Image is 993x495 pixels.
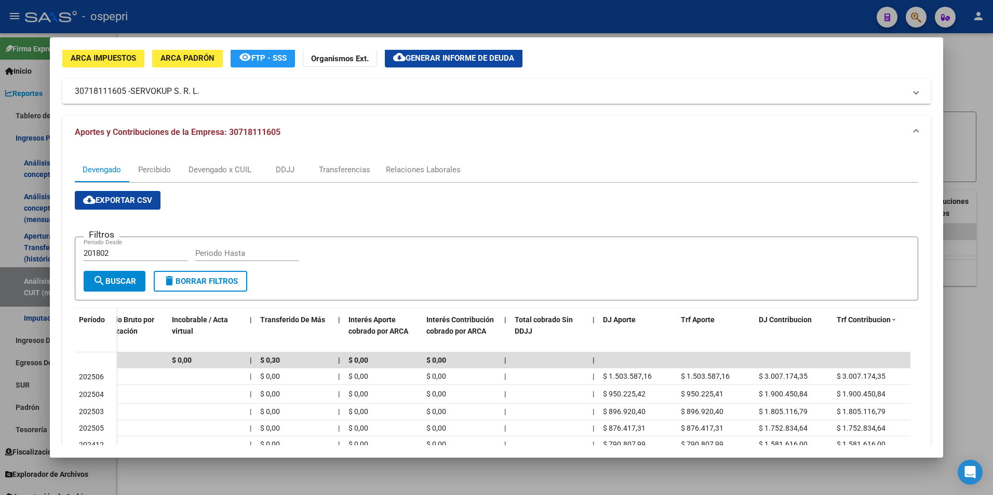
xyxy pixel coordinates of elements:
[154,271,247,292] button: Borrar Filtros
[163,277,238,286] span: Borrar Filtros
[250,372,251,380] span: |
[138,164,171,175] div: Percibido
[250,390,251,398] span: |
[426,424,446,432] span: $ 0,00
[504,390,506,398] span: |
[603,315,636,324] span: DJ Aporte
[677,309,755,354] datatable-header-cell: Trf Aporte
[348,424,368,432] span: $ 0,00
[385,48,522,67] button: Generar informe de deuda
[338,440,340,448] span: |
[311,54,369,63] strong: Organismos Ext.
[755,309,833,354] datatable-header-cell: DJ Contribucion
[426,390,446,398] span: $ 0,00
[94,315,154,336] span: Cobrado Bruto por Fiscalización
[75,127,280,137] span: Aportes y Contribuciones de la Empresa: 30718111605
[93,277,136,286] span: Buscar
[603,440,646,448] span: $ 790.807,99
[681,407,723,416] span: $ 896.920,40
[348,440,368,448] span: $ 0,00
[593,356,595,364] span: |
[83,164,121,175] div: Devengado
[603,424,646,432] span: $ 876.417,31
[62,79,931,104] mat-expansion-panel-header: 30718111605 -SERVOKUP S. R. L.
[406,53,514,63] span: Generar informe de deuda
[338,390,340,398] span: |
[681,372,730,380] span: $ 1.503.587,16
[246,309,256,354] datatable-header-cell: |
[393,51,406,63] mat-icon: cloud_download
[84,229,119,240] h3: Filtros
[504,407,506,416] span: |
[71,53,136,63] span: ARCA Impuestos
[504,372,506,380] span: |
[79,407,104,416] span: 202503
[338,315,340,324] span: |
[837,424,885,432] span: $ 1.752.834,64
[759,440,808,448] span: $ 1.581.616,00
[603,372,652,380] span: $ 1.503.587,16
[837,315,891,324] span: Trf Contribucion
[260,424,280,432] span: $ 0,00
[681,440,723,448] span: $ 790.807,99
[837,407,885,416] span: $ 1.805.116,79
[168,309,246,354] datatable-header-cell: Incobrable / Acta virtual
[319,164,370,175] div: Transferencias
[84,271,145,292] button: Buscar
[426,356,446,364] span: $ 0,00
[593,407,594,416] span: |
[588,309,599,354] datatable-header-cell: |
[250,440,251,448] span: |
[426,407,446,416] span: $ 0,00
[93,274,105,287] mat-icon: search
[759,424,808,432] span: $ 1.752.834,64
[256,309,334,354] datatable-header-cell: Transferido De Más
[759,407,808,416] span: $ 1.805.116,79
[338,424,340,432] span: |
[958,460,983,485] div: Open Intercom Messenger
[79,373,104,381] span: 202506
[79,424,104,432] span: 202505
[83,196,152,205] span: Exportar CSV
[260,356,280,364] span: $ 0,30
[338,372,340,380] span: |
[250,315,252,324] span: |
[593,315,595,324] span: |
[837,390,885,398] span: $ 1.900.450,84
[348,390,368,398] span: $ 0,00
[599,309,677,354] datatable-header-cell: DJ Aporte
[386,164,461,175] div: Relaciones Laborales
[681,315,715,324] span: Trf Aporte
[681,424,723,432] span: $ 876.417,31
[504,440,506,448] span: |
[334,309,344,354] datatable-header-cell: |
[250,356,252,364] span: |
[426,372,446,380] span: $ 0,00
[681,390,723,398] span: $ 950.225,41
[504,424,506,432] span: |
[75,85,906,98] mat-panel-title: 30718111605 -
[250,407,251,416] span: |
[62,48,144,67] button: ARCA Impuestos
[260,407,280,416] span: $ 0,00
[79,315,105,324] span: Período
[260,440,280,448] span: $ 0,00
[759,390,808,398] span: $ 1.900.450,84
[348,315,408,336] span: Interés Aporte cobrado por ARCA
[276,164,294,175] div: DDJJ
[62,116,931,149] mat-expansion-panel-header: Aportes y Contribuciones de la Empresa: 30718111605
[426,315,494,336] span: Interés Contribución cobrado por ARCA
[422,309,500,354] datatable-header-cell: Interés Contribución cobrado por ARCA
[593,440,594,448] span: |
[603,390,646,398] span: $ 950.225,42
[79,441,104,449] span: 202412
[504,356,506,364] span: |
[231,48,295,67] button: FTP - SSS
[515,315,573,336] span: Total cobrado Sin DDJJ
[189,164,251,175] div: Devengado x CUIL
[172,315,228,336] span: Incobrable / Acta virtual
[160,53,214,63] span: ARCA Padrón
[90,309,168,354] datatable-header-cell: Cobrado Bruto por Fiscalización
[130,85,199,98] span: SERVOKUP S. R. L.
[303,48,377,67] button: Organismos Ext.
